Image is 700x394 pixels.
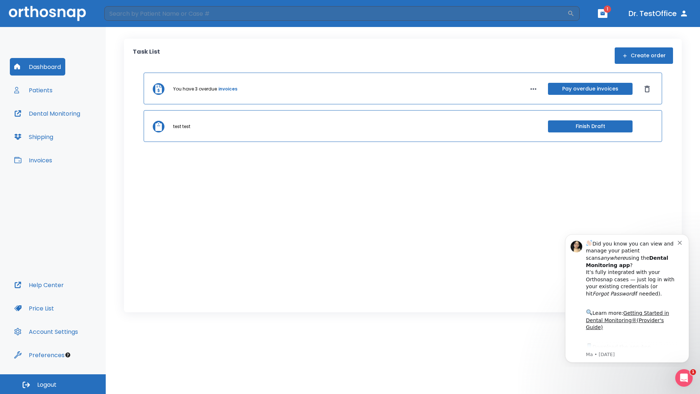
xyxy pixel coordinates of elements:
[641,83,653,95] button: Dismiss
[124,11,129,17] button: Dismiss notification
[9,6,86,21] img: Orthosnap
[32,116,97,130] a: App Store
[10,105,85,122] button: Dental Monitoring
[10,276,68,294] button: Help Center
[173,123,190,130] p: test test
[10,128,58,146] button: Shipping
[37,381,57,389] span: Logout
[173,86,217,92] p: You have 3 overdue
[615,47,673,64] button: Create order
[218,86,237,92] a: invoices
[65,352,71,358] div: Tooltip anchor
[104,6,567,21] input: Search by Patient Name or Case #
[133,47,160,64] p: Task List
[10,81,57,99] button: Patients
[32,124,124,130] p: Message from Ma, sent 8w ago
[10,58,65,76] button: Dashboard
[554,228,700,367] iframe: Intercom notifications message
[604,5,611,13] span: 1
[548,120,633,132] button: Finish Draft
[10,346,69,364] button: Preferences
[10,151,57,169] button: Invoices
[32,115,124,152] div: Download the app: | ​ Let us know if you need help getting started!
[675,369,693,387] iframe: Intercom live chat
[690,369,696,375] span: 1
[10,300,58,317] button: Price List
[10,323,82,340] button: Account Settings
[626,7,691,20] button: Dr. TestOffice
[548,83,633,95] button: Pay overdue invoices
